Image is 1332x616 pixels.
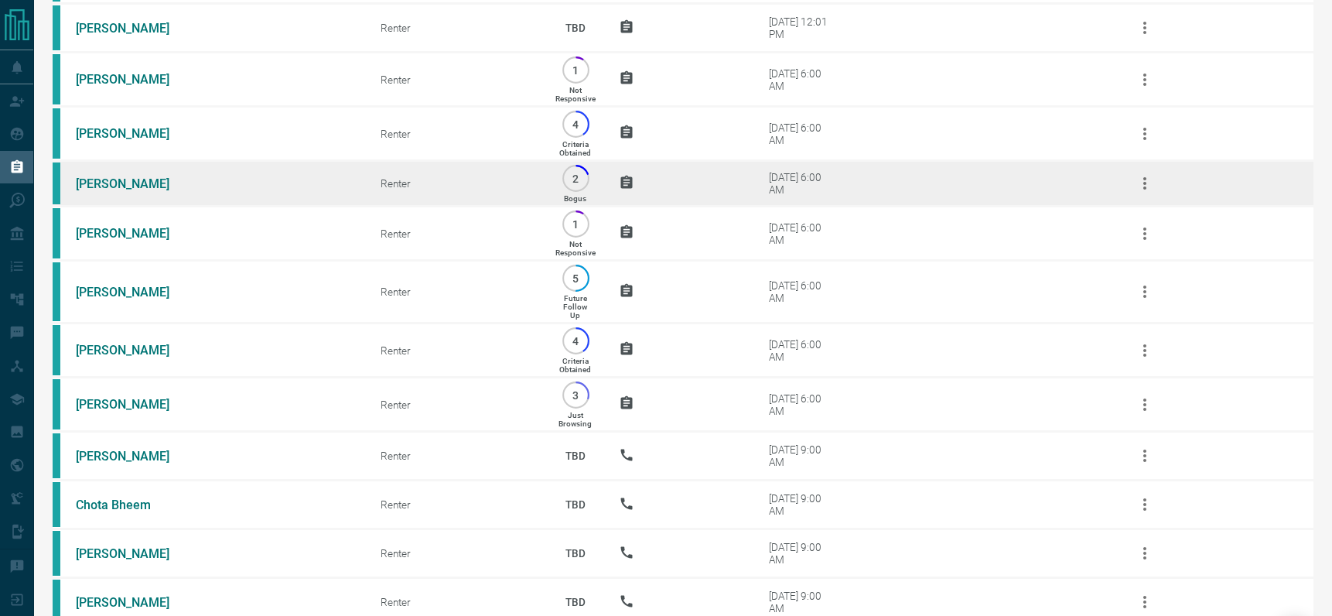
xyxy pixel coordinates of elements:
a: [PERSON_NAME] [76,126,192,141]
a: [PERSON_NAME] [76,546,192,561]
a: Chota Bheem [76,498,192,512]
div: [DATE] 6:00 AM [769,392,835,417]
div: [DATE] 6:00 AM [769,67,835,92]
div: condos.ca [53,433,60,478]
div: condos.ca [53,531,60,576]
div: Renter [381,596,532,608]
a: [PERSON_NAME] [76,72,192,87]
div: Renter [381,286,532,298]
a: [PERSON_NAME] [76,449,192,464]
div: condos.ca [53,325,60,375]
p: TBD [555,7,596,49]
div: [DATE] 9:00 AM [769,541,835,566]
p: 1 [570,218,582,230]
p: 3 [570,389,582,401]
p: Future Follow Up [563,294,587,320]
div: [DATE] 6:00 AM [769,121,835,146]
div: [DATE] 6:00 AM [769,279,835,304]
div: [DATE] 6:00 AM [769,338,835,363]
p: TBD [555,435,596,477]
div: [DATE] 12:01 PM [769,15,835,40]
div: Renter [381,22,532,34]
a: [PERSON_NAME] [76,397,192,412]
div: condos.ca [53,108,60,159]
p: 5 [570,272,582,284]
div: Renter [381,450,532,462]
p: 4 [570,118,582,130]
p: 2 [570,173,582,184]
a: [PERSON_NAME] [76,176,192,191]
div: Renter [381,399,532,411]
p: 4 [570,335,582,347]
p: Not Responsive [555,86,596,103]
div: [DATE] 6:00 AM [769,221,835,246]
div: [DATE] 9:00 AM [769,492,835,517]
a: [PERSON_NAME] [76,285,192,299]
div: [DATE] 6:00 AM [769,171,835,196]
a: [PERSON_NAME] [76,343,192,358]
div: condos.ca [53,5,60,50]
a: [PERSON_NAME] [76,21,192,36]
div: Renter [381,177,532,190]
div: condos.ca [53,208,60,258]
div: Renter [381,498,532,511]
div: Renter [381,344,532,357]
div: Renter [381,128,532,140]
div: Renter [381,74,532,86]
div: [DATE] 9:00 AM [769,590,835,614]
p: Criteria Obtained [559,357,591,374]
p: TBD [555,484,596,525]
div: condos.ca [53,54,60,104]
p: Criteria Obtained [559,140,591,157]
div: condos.ca [53,262,60,321]
a: [PERSON_NAME] [76,226,192,241]
div: Renter [381,228,532,240]
p: Just Browsing [558,411,592,428]
a: [PERSON_NAME] [76,595,192,610]
div: condos.ca [53,163,60,204]
div: [DATE] 9:00 AM [769,443,835,468]
div: condos.ca [53,379,60,429]
p: Bogus [564,194,586,203]
div: Renter [381,547,532,560]
p: TBD [555,532,596,574]
div: condos.ca [53,482,60,527]
p: Not Responsive [555,240,596,257]
p: 1 [570,64,582,76]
